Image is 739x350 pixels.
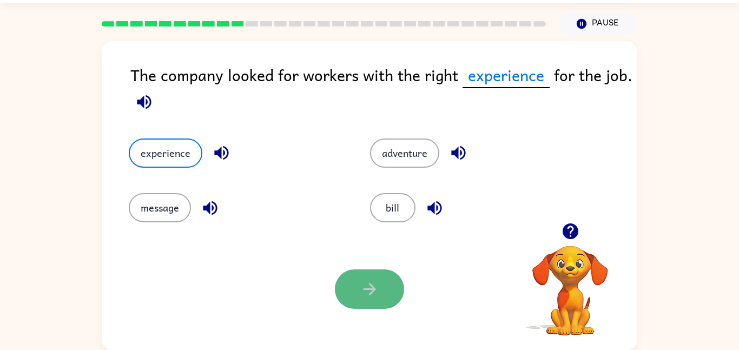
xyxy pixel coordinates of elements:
[463,63,550,88] span: experience
[516,229,624,337] video: Your browser must support playing .mp4 files to use Literably. Please try using another browser.
[129,193,191,222] button: message
[130,63,637,117] div: The company looked for workers with the right for the job.
[370,193,415,222] button: bill
[370,138,439,168] button: adventure
[129,138,202,168] button: experience
[559,11,637,36] button: Pause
